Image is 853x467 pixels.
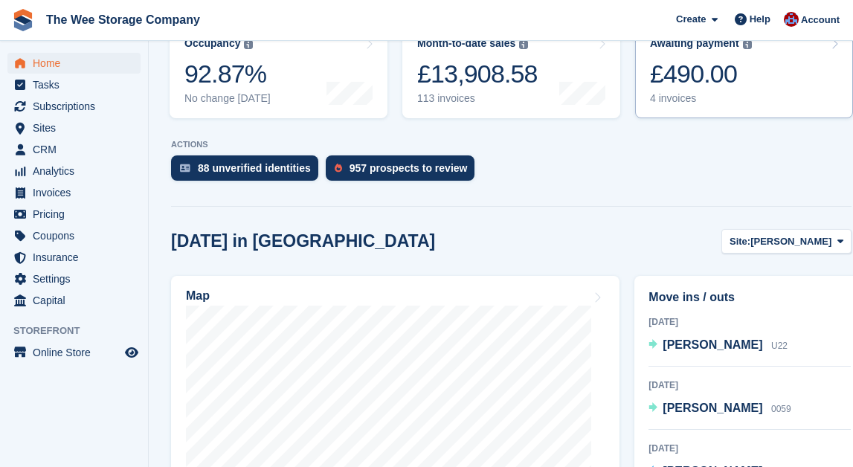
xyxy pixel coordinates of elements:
span: 0059 [771,404,791,414]
div: No change [DATE] [184,92,271,105]
img: icon-info-grey-7440780725fd019a000dd9b08b2336e03edf1995a4989e88bcd33f0948082b44.svg [743,40,752,49]
div: 92.87% [184,59,271,89]
div: [DATE] [648,315,851,329]
img: Scott Ritchie [784,12,799,27]
span: Tasks [33,74,122,95]
span: Help [750,12,770,27]
div: £13,908.58 [417,59,538,89]
span: Home [33,53,122,74]
span: CRM [33,139,122,160]
img: icon-info-grey-7440780725fd019a000dd9b08b2336e03edf1995a4989e88bcd33f0948082b44.svg [519,40,528,49]
span: [PERSON_NAME] [663,402,762,414]
img: stora-icon-8386f47178a22dfd0bd8f6a31ec36ba5ce8667c1dd55bd0f319d3a0aa187defe.svg [12,9,34,31]
a: menu [7,290,141,311]
a: Occupancy 92.87% No change [DATE] [170,24,387,118]
a: Month-to-date sales £13,908.58 113 invoices [402,24,620,118]
a: 957 prospects to review [326,155,483,188]
a: [PERSON_NAME] 0059 [648,399,791,419]
span: Subscriptions [33,96,122,117]
a: menu [7,204,141,225]
a: Preview store [123,344,141,361]
span: Sites [33,117,122,138]
span: Create [676,12,706,27]
span: Coupons [33,225,122,246]
h2: Move ins / outs [648,289,851,306]
div: 4 invoices [650,92,752,105]
div: 88 unverified identities [198,162,311,174]
a: The Wee Storage Company [40,7,206,32]
span: Site: [730,234,750,249]
button: Site: [PERSON_NAME] [721,229,852,254]
div: Month-to-date sales [417,37,515,50]
span: Insurance [33,247,122,268]
a: Awaiting payment £490.00 4 invoices [635,24,853,118]
a: 88 unverified identities [171,155,326,188]
a: menu [7,139,141,160]
span: Account [801,13,840,28]
a: menu [7,342,141,363]
a: menu [7,53,141,74]
a: menu [7,117,141,138]
a: menu [7,225,141,246]
a: menu [7,96,141,117]
span: Capital [33,290,122,311]
span: Invoices [33,182,122,203]
span: [PERSON_NAME] [663,338,762,351]
div: £490.00 [650,59,752,89]
img: prospect-51fa495bee0391a8d652442698ab0144808aea92771e9ea1ae160a38d050c398.svg [335,164,342,173]
div: Awaiting payment [650,37,739,50]
a: menu [7,247,141,268]
a: [PERSON_NAME] U22 [648,336,788,355]
div: Occupancy [184,37,240,50]
span: Pricing [33,204,122,225]
img: icon-info-grey-7440780725fd019a000dd9b08b2336e03edf1995a4989e88bcd33f0948082b44.svg [244,40,253,49]
div: [DATE] [648,442,851,455]
div: [DATE] [648,379,851,392]
img: verify_identity-adf6edd0f0f0b5bbfe63781bf79b02c33cf7c696d77639b501bdc392416b5a36.svg [180,164,190,173]
div: 957 prospects to review [350,162,468,174]
span: Settings [33,268,122,289]
h2: Map [186,289,210,303]
span: Storefront [13,323,148,338]
div: 113 invoices [417,92,538,105]
a: menu [7,161,141,181]
span: Analytics [33,161,122,181]
a: menu [7,268,141,289]
span: U22 [771,341,788,351]
a: menu [7,74,141,95]
h2: [DATE] in [GEOGRAPHIC_DATA] [171,231,435,251]
p: ACTIONS [171,140,852,149]
span: Online Store [33,342,122,363]
a: menu [7,182,141,203]
span: [PERSON_NAME] [750,234,831,249]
